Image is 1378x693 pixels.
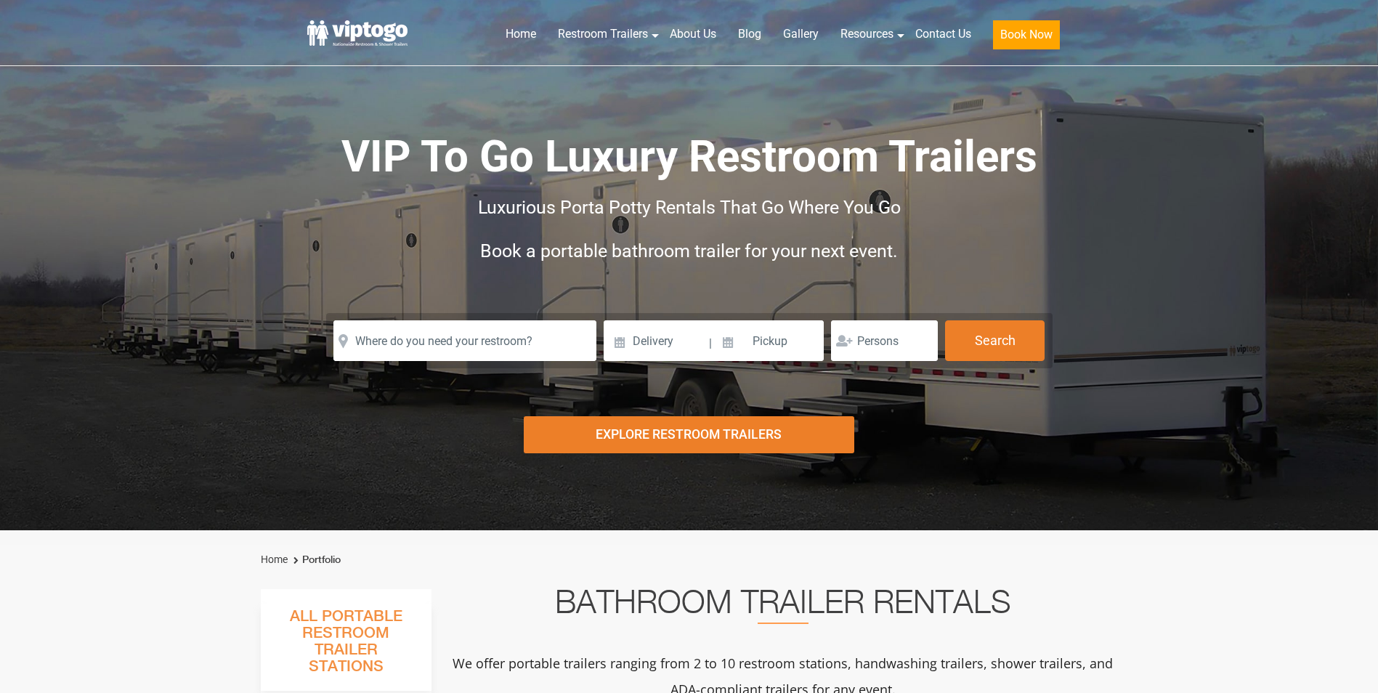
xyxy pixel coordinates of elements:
[333,320,596,361] input: Where do you need your restroom?
[290,551,341,569] li: Portfolio
[993,20,1060,49] button: Book Now
[604,320,708,361] input: Delivery
[830,18,904,50] a: Resources
[261,554,288,565] a: Home
[831,320,938,361] input: Persons
[547,18,659,50] a: Restroom Trailers
[478,197,901,218] span: Luxurious Porta Potty Rentals That Go Where You Go
[772,18,830,50] a: Gallery
[451,589,1115,624] h2: Bathroom Trailer Rentals
[261,604,431,691] h3: All Portable Restroom Trailer Stations
[727,18,772,50] a: Blog
[341,131,1037,182] span: VIP To Go Luxury Restroom Trailers
[982,18,1071,58] a: Book Now
[945,320,1045,361] button: Search
[495,18,547,50] a: Home
[480,240,898,262] span: Book a portable bathroom trailer for your next event.
[904,18,982,50] a: Contact Us
[659,18,727,50] a: About Us
[714,320,824,361] input: Pickup
[524,416,854,453] div: Explore Restroom Trailers
[709,320,712,367] span: |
